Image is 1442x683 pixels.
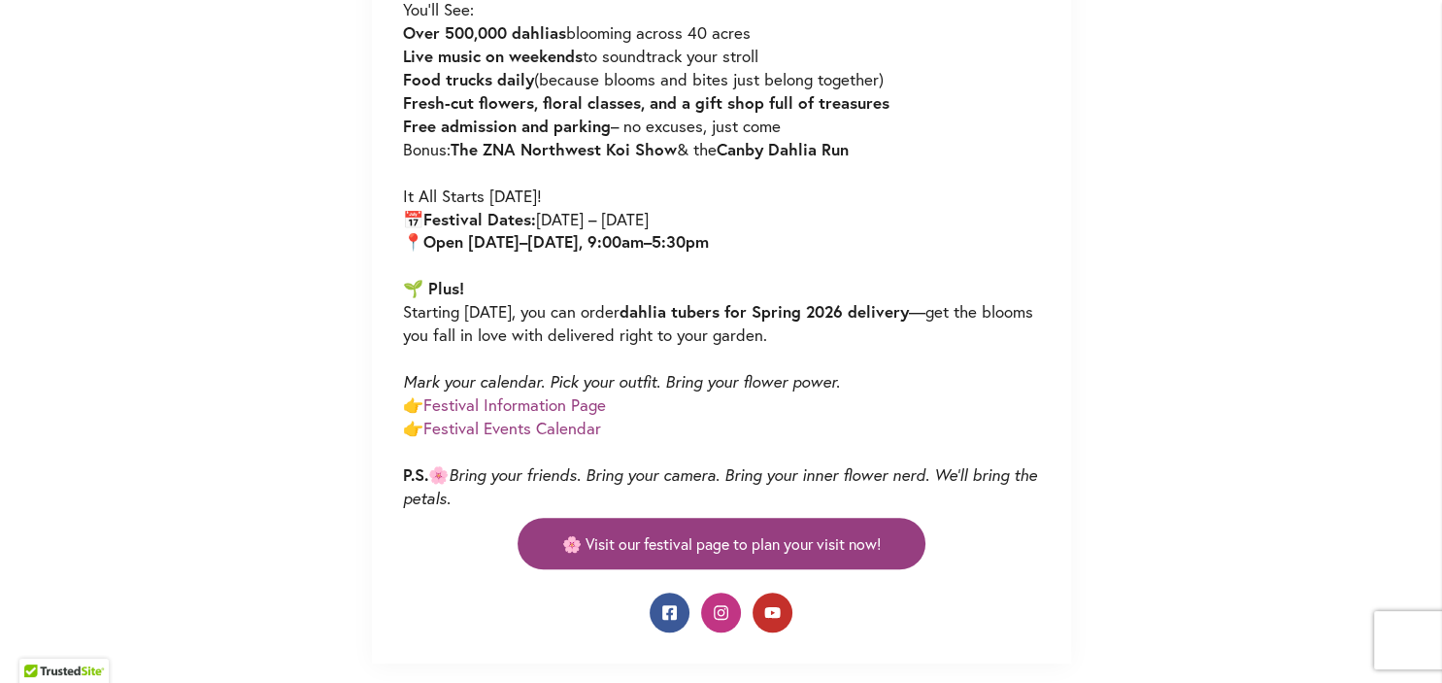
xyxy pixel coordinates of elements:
[620,300,909,323] strong: dahlia tubers for Spring 2026 delivery
[403,45,583,67] strong: Live music on weekends
[403,371,840,392] em: Mark your calendar. Pick your outfit. Bring your flower power.
[403,68,534,90] strong: Food trucks daily
[403,21,566,44] strong: Over 500,000 dahlias
[423,393,606,416] a: Festival Information Page
[423,208,536,230] strong: Festival Dates:
[451,138,677,160] strong: The ZNA Northwest Koi Show
[403,463,428,486] strong: P.S.
[423,230,709,253] strong: Open [DATE]–[DATE], 9:00am–5:30pm
[717,138,849,160] strong: Canby Dahlia Run
[403,91,889,114] strong: Fresh-cut flowers, floral classes, and a gift shop full of treasures
[753,593,792,632] a: YouTube: Swan Island Dahlias
[562,532,881,555] span: 🌸 Visit our festival page to plan your visit now!
[403,115,611,137] strong: Free admission and parking
[650,593,689,632] a: Facebook: Swan Island Dahlias
[518,518,925,569] a: 🌸 Visit our festival page to plan your visit now!
[701,593,741,632] a: Instagram: Swan Island Dahlias
[403,277,464,299] strong: 🌱 Plus!
[403,464,1037,508] em: Bring your friends. Bring your camera. Bring your inner flower nerd. We’ll bring the petals.
[423,417,601,439] a: Festival Events Calendar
